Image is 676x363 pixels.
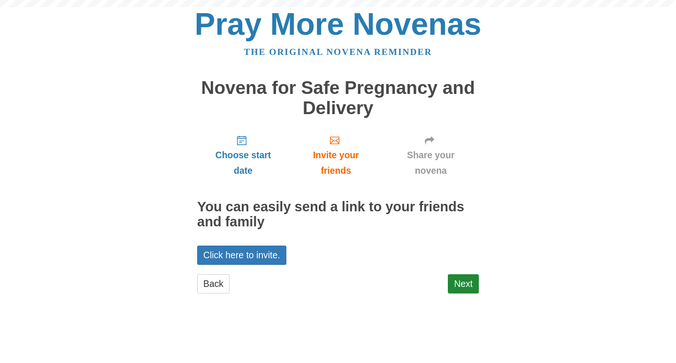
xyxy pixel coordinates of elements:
[197,246,286,265] a: Click here to invite.
[392,147,469,178] span: Share your novena
[244,47,432,57] a: The original novena reminder
[195,7,482,41] a: Pray More Novenas
[207,147,280,178] span: Choose start date
[299,147,373,178] span: Invite your friends
[197,274,230,293] a: Back
[383,127,479,183] a: Share your novena
[197,78,479,118] h1: Novena for Safe Pregnancy and Delivery
[197,200,479,230] h2: You can easily send a link to your friends and family
[197,127,289,183] a: Choose start date
[448,274,479,293] a: Next
[289,127,383,183] a: Invite your friends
